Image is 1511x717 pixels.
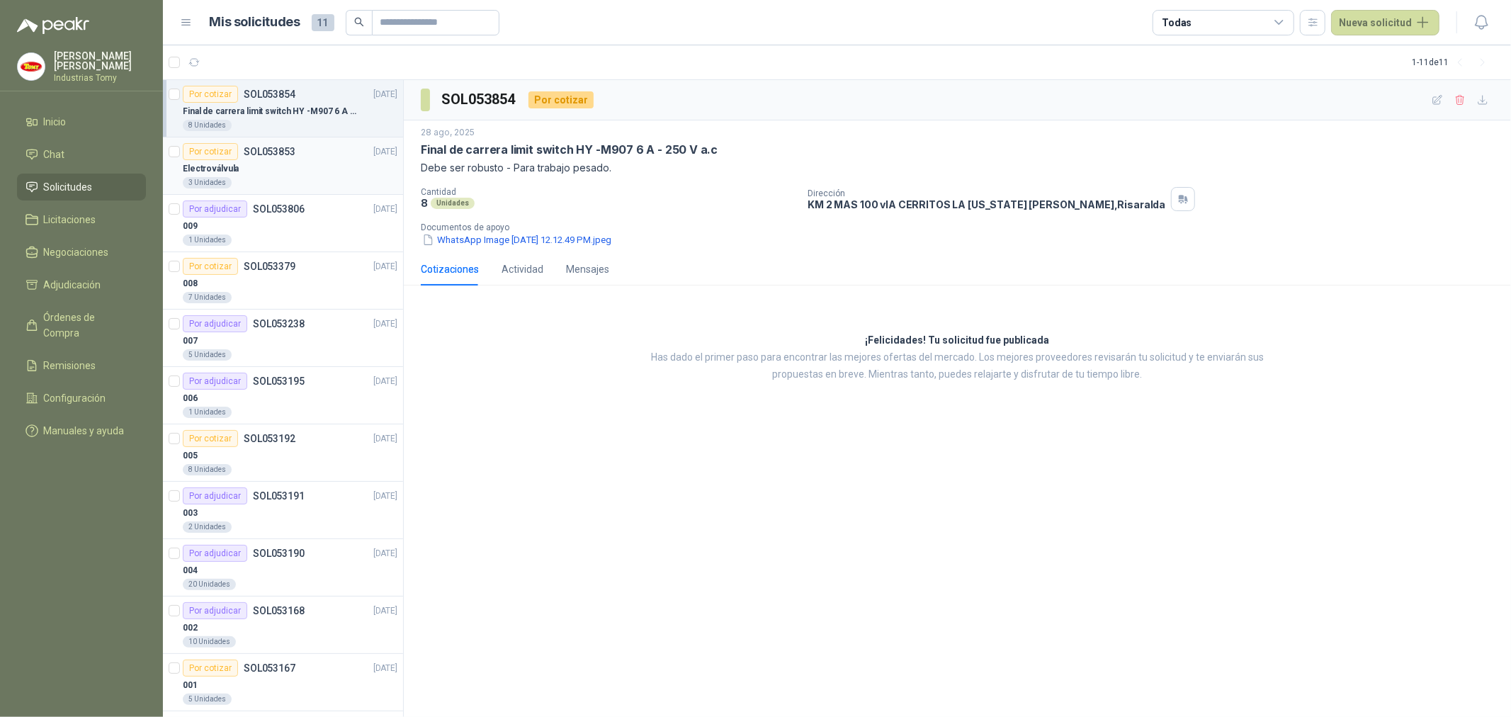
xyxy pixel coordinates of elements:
p: Industrias Tomy [54,74,146,82]
a: Adjudicación [17,271,146,298]
div: 8 Unidades [183,464,232,475]
div: 5 Unidades [183,349,232,361]
p: SOL053190 [253,548,305,558]
p: 004 [183,564,198,577]
a: Chat [17,141,146,168]
p: 002 [183,621,198,635]
p: Dirección [808,188,1165,198]
p: [DATE] [373,375,397,388]
p: SOL053167 [244,663,295,673]
p: 008 [183,277,198,290]
span: Licitaciones [44,212,96,227]
h1: Mis solicitudes [210,12,300,33]
p: [DATE] [373,604,397,618]
span: Adjudicación [44,277,101,293]
div: 3 Unidades [183,177,232,188]
div: Por adjudicar [183,315,247,332]
p: [PERSON_NAME] [PERSON_NAME] [54,51,146,71]
div: Por cotizar [183,430,238,447]
p: Final de carrera limit switch HY -M907 6 A - 250 V a.c [183,105,359,118]
p: Cantidad [421,187,796,197]
p: 001 [183,679,198,692]
a: Por cotizarSOL053853[DATE] Electroválvula3 Unidades [163,137,403,195]
div: Por adjudicar [183,545,247,562]
a: Por adjudicarSOL053168[DATE] 00210 Unidades [163,597,403,654]
p: KM 2 MAS 100 vIA CERRITOS LA [US_STATE] [PERSON_NAME] , Risaralda [808,198,1165,210]
p: 009 [183,220,198,233]
div: Por cotizar [528,91,594,108]
p: Debe ser robusto - Para trabajo pesado. [421,160,1494,176]
a: Inicio [17,108,146,135]
p: [DATE] [373,203,397,216]
a: Por adjudicarSOL053238[DATE] 0075 Unidades [163,310,403,367]
img: Company Logo [18,53,45,80]
a: Por adjudicarSOL053195[DATE] 0061 Unidades [163,367,403,424]
div: Cotizaciones [421,261,479,277]
div: Por cotizar [183,258,238,275]
a: Remisiones [17,352,146,379]
div: Mensajes [566,261,609,277]
p: [DATE] [373,88,397,101]
span: 11 [312,14,334,31]
a: Negociaciones [17,239,146,266]
a: Por cotizarSOL053379[DATE] 0087 Unidades [163,252,403,310]
span: Inicio [44,114,67,130]
button: WhatsApp Image [DATE] 12.12.49 PM.jpeg [421,232,613,247]
span: Solicitudes [44,179,93,195]
p: SOL053195 [253,376,305,386]
a: Órdenes de Compra [17,304,146,346]
div: Todas [1162,15,1192,30]
p: 003 [183,507,198,520]
p: [DATE] [373,547,397,560]
p: [DATE] [373,490,397,503]
div: 8 Unidades [183,120,232,131]
a: Por cotizarSOL053854[DATE] Final de carrera limit switch HY -M907 6 A - 250 V a.c8 Unidades [163,80,403,137]
p: Has dado el primer paso para encontrar las mejores ofertas del mercado. Los mejores proveedores r... [632,349,1284,383]
div: 2 Unidades [183,521,232,533]
a: Por cotizarSOL053192[DATE] 0058 Unidades [163,424,403,482]
p: SOL053853 [244,147,295,157]
div: Por adjudicar [183,602,247,619]
div: Por cotizar [183,143,238,160]
span: Chat [44,147,65,162]
p: SOL053191 [253,491,305,501]
button: Nueva solicitud [1331,10,1439,35]
p: 8 [421,197,428,209]
span: Manuales y ayuda [44,423,125,439]
a: Manuales y ayuda [17,417,146,444]
div: 5 Unidades [183,694,232,705]
p: SOL053854 [244,89,295,99]
p: SOL053379 [244,261,295,271]
p: Electroválvula [183,162,239,176]
a: Licitaciones [17,206,146,233]
p: Documentos de apoyo [421,222,1505,232]
h3: ¡Felicidades! Tu solicitud fue publicada [866,332,1050,349]
span: Órdenes de Compra [44,310,132,341]
div: Unidades [431,198,475,209]
p: [DATE] [373,260,397,273]
div: Por adjudicar [183,373,247,390]
p: 005 [183,449,198,463]
p: SOL053238 [253,319,305,329]
div: 20 Unidades [183,579,236,590]
span: Negociaciones [44,244,109,260]
a: Por adjudicarSOL053806[DATE] 0091 Unidades [163,195,403,252]
div: 10 Unidades [183,636,236,648]
a: Configuración [17,385,146,412]
span: Remisiones [44,358,96,373]
div: 1 - 11 de 11 [1412,51,1494,74]
div: Por adjudicar [183,201,247,218]
a: Por adjudicarSOL053190[DATE] 00420 Unidades [163,539,403,597]
p: SOL053168 [253,606,305,616]
span: search [354,17,364,27]
img: Logo peakr [17,17,89,34]
div: 7 Unidades [183,292,232,303]
div: Por adjudicar [183,487,247,504]
p: 006 [183,392,198,405]
p: [DATE] [373,432,397,446]
div: Por cotizar [183,660,238,677]
p: SOL053806 [253,204,305,214]
p: 28 ago, 2025 [421,126,475,140]
h3: SOL053854 [441,89,517,111]
div: Actividad [502,261,543,277]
